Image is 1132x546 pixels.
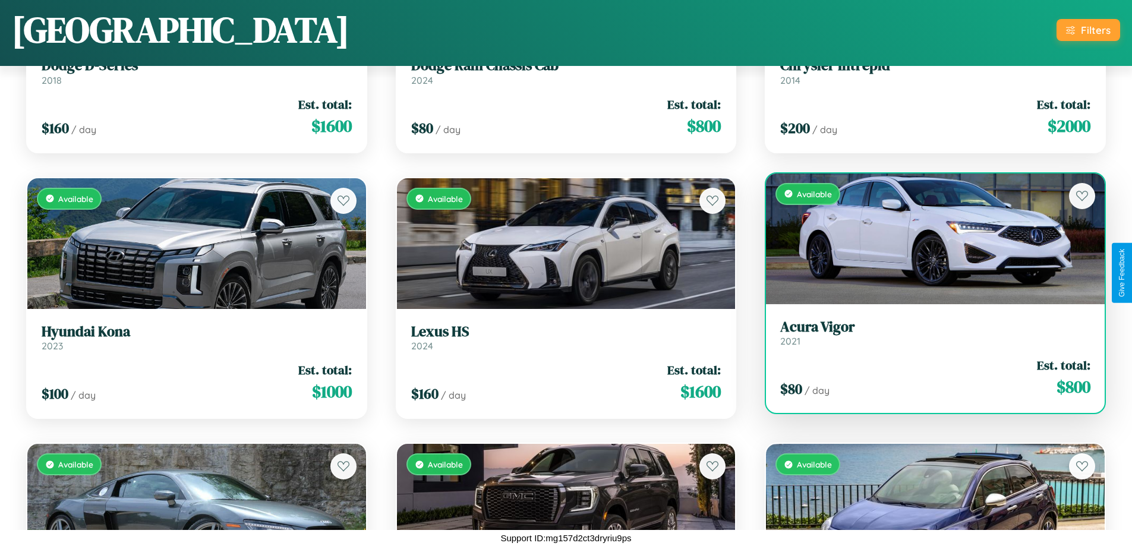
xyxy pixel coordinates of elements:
[1118,249,1126,297] div: Give Feedback
[42,57,352,74] h3: Dodge D-Series
[1057,19,1120,41] button: Filters
[428,194,463,204] span: Available
[428,459,463,469] span: Available
[71,389,96,401] span: / day
[312,380,352,403] span: $ 1000
[1057,375,1090,399] span: $ 800
[500,530,631,546] p: Support ID: mg157d2ct3dryriu9ps
[42,57,352,86] a: Dodge D-Series2018
[42,340,63,352] span: 2023
[1081,24,1111,36] div: Filters
[298,96,352,113] span: Est. total:
[71,124,96,135] span: / day
[411,74,433,86] span: 2024
[42,118,69,138] span: $ 160
[58,459,93,469] span: Available
[411,323,721,352] a: Lexus HS2024
[780,318,1090,348] a: Acura Vigor2021
[780,74,800,86] span: 2014
[780,118,810,138] span: $ 200
[780,335,800,347] span: 2021
[411,340,433,352] span: 2024
[667,96,721,113] span: Est. total:
[42,323,352,352] a: Hyundai Kona2023
[797,189,832,199] span: Available
[298,361,352,378] span: Est. total:
[687,114,721,138] span: $ 800
[667,361,721,378] span: Est. total:
[436,124,461,135] span: / day
[780,318,1090,336] h3: Acura Vigor
[1037,356,1090,374] span: Est. total:
[780,57,1090,74] h3: Chrysler Intrepid
[797,459,832,469] span: Available
[42,384,68,403] span: $ 100
[812,124,837,135] span: / day
[311,114,352,138] span: $ 1600
[411,57,721,86] a: Dodge Ram Chassis Cab2024
[411,118,433,138] span: $ 80
[680,380,721,403] span: $ 1600
[42,74,62,86] span: 2018
[805,384,830,396] span: / day
[780,379,802,399] span: $ 80
[1048,114,1090,138] span: $ 2000
[1037,96,1090,113] span: Est. total:
[42,323,352,340] h3: Hyundai Kona
[441,389,466,401] span: / day
[58,194,93,204] span: Available
[780,57,1090,86] a: Chrysler Intrepid2014
[411,323,721,340] h3: Lexus HS
[12,5,349,54] h1: [GEOGRAPHIC_DATA]
[411,57,721,74] h3: Dodge Ram Chassis Cab
[411,384,439,403] span: $ 160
